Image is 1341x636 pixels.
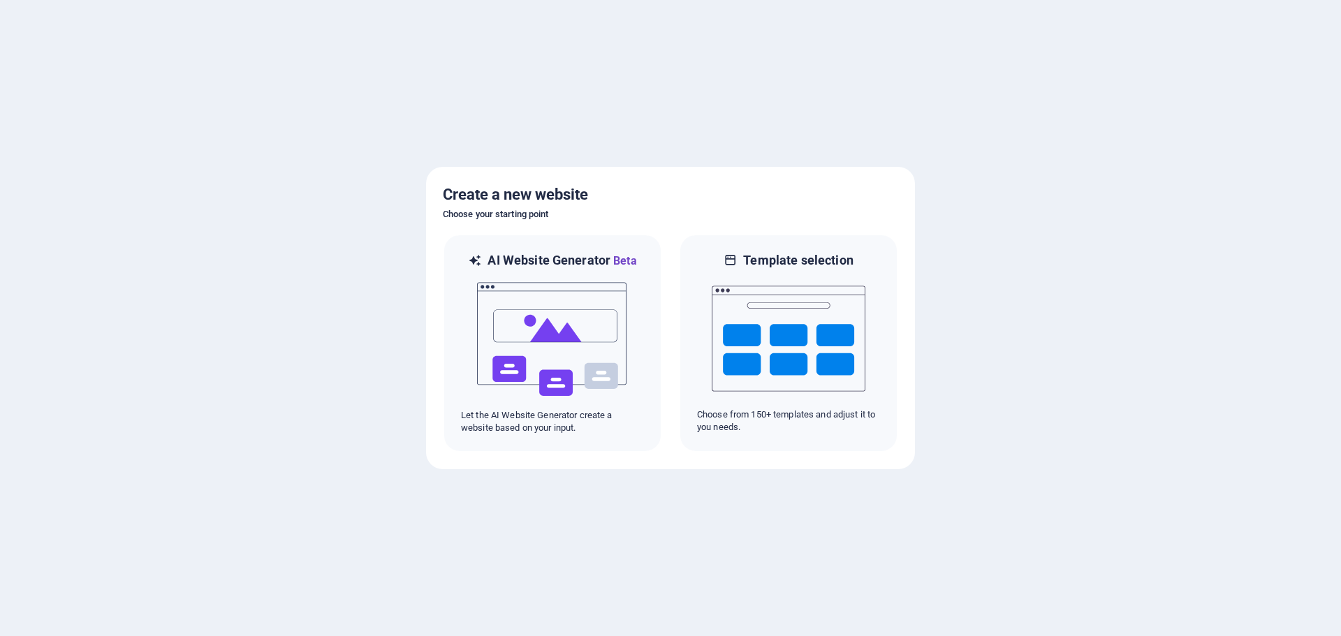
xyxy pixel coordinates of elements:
[476,269,629,409] img: ai
[697,408,880,434] p: Choose from 150+ templates and adjust it to you needs.
[610,254,637,267] span: Beta
[461,409,644,434] p: Let the AI Website Generator create a website based on your input.
[443,184,898,206] h5: Create a new website
[743,252,853,269] h6: Template selection
[443,206,898,223] h6: Choose your starting point
[488,252,636,269] h6: AI Website Generator
[443,234,662,452] div: AI Website GeneratorBetaaiLet the AI Website Generator create a website based on your input.
[679,234,898,452] div: Template selectionChoose from 150+ templates and adjust it to you needs.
